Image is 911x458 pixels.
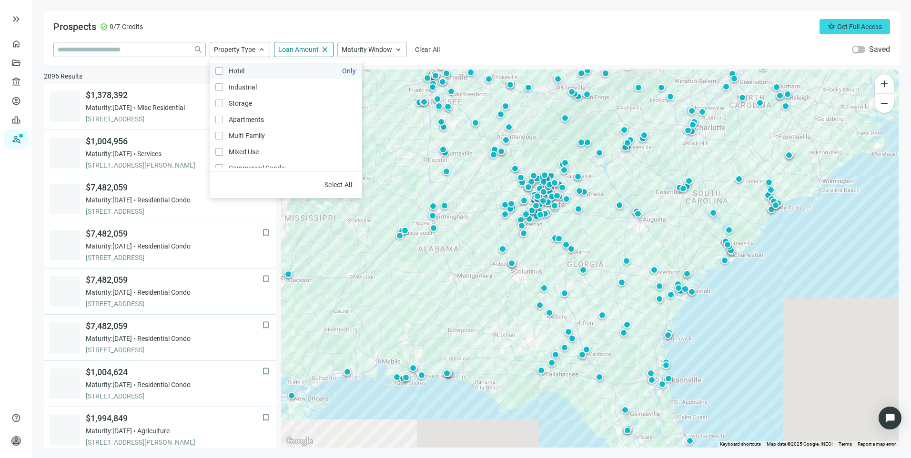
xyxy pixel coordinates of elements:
span: [STREET_ADDRESS] [86,253,262,262]
span: Multi-Family [223,130,269,141]
span: Property Type [214,45,255,54]
span: Maturity: [DATE] [86,334,132,343]
span: Map data ©2025 Google, INEGI [767,441,833,447]
span: Clear All [415,46,440,53]
span: crown [828,23,835,30]
span: Get Full Access [837,23,882,30]
div: Open Intercom Messenger [879,407,901,429]
a: bookmark$7,482,059Maturity:[DATE]Residential Condo[STREET_ADDRESS] [44,176,276,222]
span: Only [342,67,356,75]
span: Mixed Use [223,147,263,157]
span: Hotel [223,66,248,76]
span: Residential Condo [137,195,191,205]
span: [STREET_ADDRESS] [86,299,262,309]
span: 2096 Results [44,71,82,81]
span: Residential Condo [137,241,191,251]
span: 0/7 [110,22,120,31]
a: Terms (opens in new tab) [839,441,852,447]
span: close [321,45,329,54]
span: Storage [223,98,256,109]
a: bookmark$1,004,624Maturity:[DATE]Residential Condo[STREET_ADDRESS] [44,361,276,407]
span: Agriculture [137,426,170,436]
button: bookmark [261,413,271,422]
span: keyboard_arrow_up [394,45,403,54]
span: $1,378,392 [86,90,262,101]
span: Maturity: [DATE] [86,380,132,389]
span: keyboard_arrow_up [257,45,266,54]
span: add [879,78,890,90]
a: bookmark$1,378,392Maturity:[DATE]Misc Residential[STREET_ADDRESS] [44,84,276,130]
span: account_balance [11,77,18,87]
span: check_circle [100,23,108,30]
span: [STREET_ADDRESS] [86,207,262,216]
span: remove [879,98,890,109]
button: bookmark [261,274,271,284]
span: Maturity: [DATE] [86,195,132,205]
span: Apartments [223,114,268,125]
span: Maturity: [DATE] [86,426,132,436]
button: Keyboard shortcuts [720,441,761,448]
button: keyboard_double_arrow_right [10,13,22,25]
a: bookmark$7,482,059Maturity:[DATE]Residential Condo[STREET_ADDRESS] [44,315,276,361]
a: Open this area in Google Maps (opens a new window) [283,435,315,448]
span: [STREET_ADDRESS][PERSON_NAME] [86,438,262,447]
span: Maturity: [DATE] [86,241,132,251]
span: $7,482,059 [86,274,262,286]
button: bookmark [261,320,271,330]
span: [STREET_ADDRESS][PERSON_NAME] [86,160,262,170]
img: Google [283,435,315,448]
span: [STREET_ADDRESS] [86,114,262,124]
span: Select All [324,181,352,189]
span: $1,994,849 [86,413,262,424]
button: Hotel [336,63,362,79]
span: help [11,413,21,423]
span: $1,004,956 [86,136,262,147]
span: Services [137,149,162,159]
span: Residential Condo [137,288,191,297]
a: Report a map error [858,441,896,447]
span: person [11,436,21,446]
span: Maturity Window [342,45,392,54]
a: bookmark$1,004,956Maturity:[DATE]Services[STREET_ADDRESS][PERSON_NAME] [44,130,276,176]
span: $7,482,059 [86,182,262,193]
span: Misc Residential [137,103,185,112]
span: [STREET_ADDRESS] [86,345,262,355]
button: bookmark [261,367,271,376]
span: [STREET_ADDRESS] [86,391,262,401]
span: Credits [122,22,143,31]
span: Loan Amount [278,45,319,54]
a: bookmark$7,482,059Maturity:[DATE]Residential Condo[STREET_ADDRESS] [44,222,276,269]
a: bookmark$7,482,059Maturity:[DATE]Residential Condo[STREET_ADDRESS] [44,269,276,315]
span: Maturity: [DATE] [86,288,132,297]
button: Select All [320,177,356,192]
button: crownGet Full Access [820,19,890,34]
span: $7,482,059 [86,320,262,332]
span: Residential Condo [137,334,191,343]
span: Residential Condo [137,380,191,389]
button: bookmark [261,228,271,238]
span: Prospects [53,21,96,32]
button: Clear All [411,42,445,57]
span: Commercial Condo [223,163,289,173]
label: Saved [869,45,890,54]
span: Maturity: [DATE] [86,149,132,159]
a: bookmark$1,994,849Maturity:[DATE]Agriculture[STREET_ADDRESS][PERSON_NAME] [44,407,276,453]
span: Industrial [223,82,261,92]
span: Maturity: [DATE] [86,103,132,112]
span: $7,482,059 [86,228,262,239]
span: $1,004,624 [86,367,262,378]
